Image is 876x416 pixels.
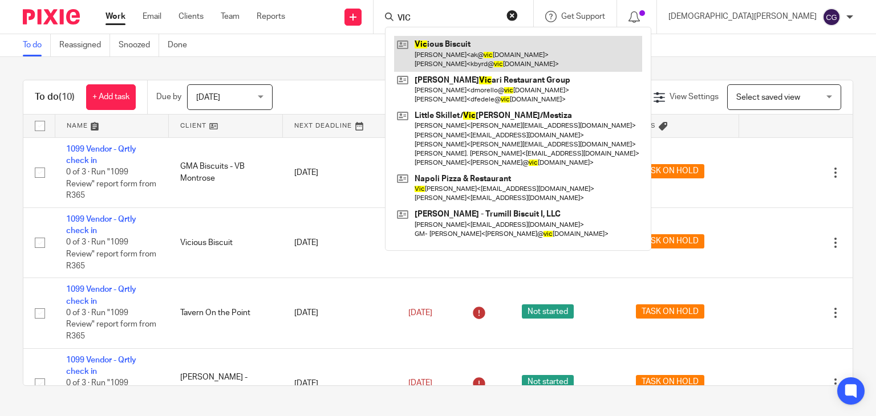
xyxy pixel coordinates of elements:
span: 0 of 3 · Run "1099 Review" report form from R365 [66,239,156,270]
span: (10) [59,92,75,101]
span: Get Support [561,13,605,21]
a: Snoozed [119,34,159,56]
a: Team [221,11,240,22]
span: [DATE] [408,380,432,388]
td: GMA Biscuits - VB Montrose [169,137,283,207]
td: [DATE] [283,278,397,348]
span: 0 of 3 · Run "1099 Review" report form from R365 [66,309,156,340]
h1: To do [35,91,75,103]
a: Clients [179,11,204,22]
a: Email [143,11,161,22]
span: [DATE] [408,309,432,317]
span: Not started [522,304,574,319]
a: To do [23,34,51,56]
span: [DATE] [196,93,220,101]
a: + Add task [86,84,136,110]
img: svg%3E [822,8,841,26]
p: Due by [156,91,181,103]
td: [DATE] [283,207,397,278]
a: Reassigned [59,34,110,56]
p: [DEMOGRAPHIC_DATA][PERSON_NAME] [668,11,817,22]
span: View Settings [670,93,719,101]
button: Clear [506,10,518,21]
a: 1099 Vendor - Qrtly check in [66,145,136,165]
span: TASK ON HOLD [636,375,704,389]
a: Work [106,11,125,22]
a: 1099 Vendor - Qrtly check in [66,356,136,376]
td: Vicious Biscuit [169,207,283,278]
a: Done [168,34,196,56]
a: Reports [257,11,285,22]
span: TASK ON HOLD [636,164,704,178]
span: 0 of 3 · Run "1099 Review" report form from R365 [66,168,156,199]
span: Tags [636,123,656,129]
span: TASK ON HOLD [636,304,704,319]
td: [DATE] [283,137,397,207]
input: Search [396,14,499,24]
td: Tavern On the Point [169,278,283,348]
span: 0 of 3 · Run "1099 Review" report form from R365 [66,379,156,410]
a: 1099 Vendor - Qrtly check in [66,215,136,235]
a: 1099 Vendor - Qrtly check in [66,286,136,305]
span: TASK ON HOLD [636,234,704,248]
span: Select saved view [736,93,800,101]
img: Pixie [23,9,80,25]
span: Not started [522,375,574,389]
